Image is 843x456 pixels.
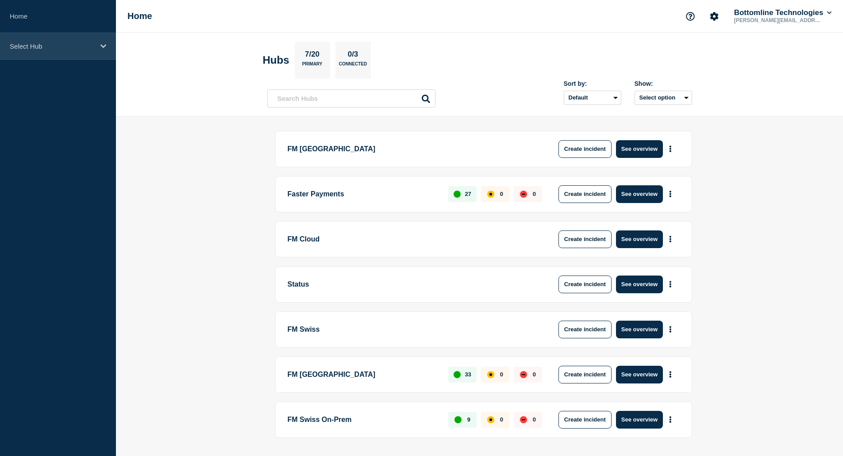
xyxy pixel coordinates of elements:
[454,191,461,198] div: up
[665,186,676,202] button: More actions
[616,140,663,158] button: See overview
[732,8,833,17] button: Bottomline Technologies
[288,411,439,429] p: FM Swiss On-Prem
[288,321,532,338] p: FM Swiss
[267,89,435,107] input: Search Hubs
[288,366,439,383] p: FM [GEOGRAPHIC_DATA]
[127,11,152,21] h1: Home
[533,191,536,197] p: 0
[616,276,663,293] button: See overview
[665,366,676,383] button: More actions
[520,416,527,423] div: down
[616,185,663,203] button: See overview
[564,91,621,105] select: Sort by
[339,61,367,71] p: Connected
[500,416,503,423] p: 0
[616,321,663,338] button: See overview
[454,371,461,378] div: up
[500,371,503,378] p: 0
[520,191,527,198] div: down
[263,54,289,66] h2: Hubs
[487,191,494,198] div: affected
[520,371,527,378] div: down
[454,416,462,423] div: up
[635,80,692,87] div: Show:
[344,50,362,61] p: 0/3
[558,321,612,338] button: Create incident
[558,140,612,158] button: Create incident
[558,185,612,203] button: Create incident
[558,276,612,293] button: Create incident
[558,366,612,383] button: Create incident
[681,7,700,26] button: Support
[665,321,676,337] button: More actions
[635,91,692,105] button: Select option
[665,411,676,428] button: More actions
[288,140,532,158] p: FM [GEOGRAPHIC_DATA]
[732,17,824,23] p: [PERSON_NAME][EMAIL_ADDRESS][DOMAIN_NAME]
[533,416,536,423] p: 0
[665,141,676,157] button: More actions
[533,371,536,378] p: 0
[467,416,470,423] p: 9
[558,230,612,248] button: Create incident
[465,371,471,378] p: 33
[288,230,532,248] p: FM Cloud
[665,231,676,247] button: More actions
[616,366,663,383] button: See overview
[10,42,95,50] p: Select Hub
[487,371,494,378] div: affected
[558,411,612,429] button: Create incident
[302,61,323,71] p: Primary
[288,276,532,293] p: Status
[487,416,494,423] div: affected
[616,230,663,248] button: See overview
[564,80,621,87] div: Sort by:
[288,185,439,203] p: Faster Payments
[616,411,663,429] button: See overview
[500,191,503,197] p: 0
[705,7,724,26] button: Account settings
[301,50,323,61] p: 7/20
[665,276,676,292] button: More actions
[465,191,471,197] p: 27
